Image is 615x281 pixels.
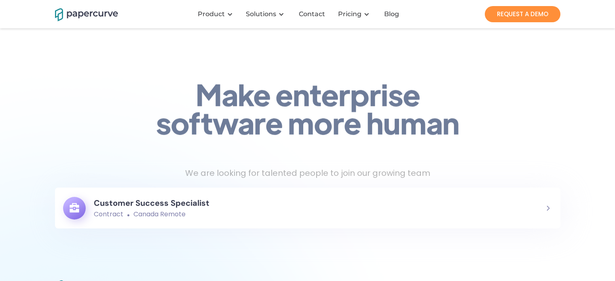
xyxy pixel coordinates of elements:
div: Contact [299,10,325,18]
div: Pricing [333,2,378,26]
h6: Customer Success Specialist [94,196,209,210]
h1: Make enterprise software more human [146,80,469,137]
a: Blog [378,10,407,18]
a: Pricing [338,10,361,18]
a: Contact [292,10,333,18]
div: Canada Remote [133,210,186,218]
a: Customer Success SpecialistContractCanada Remote [55,188,560,228]
div: Product [193,2,241,26]
div: Contract [94,210,123,218]
div: Product [198,10,225,18]
div: Solutions [241,2,292,26]
div: Blog [384,10,399,18]
a: REQUEST A DEMO [485,6,560,22]
a: home [55,7,108,21]
div: Solutions [246,10,276,18]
